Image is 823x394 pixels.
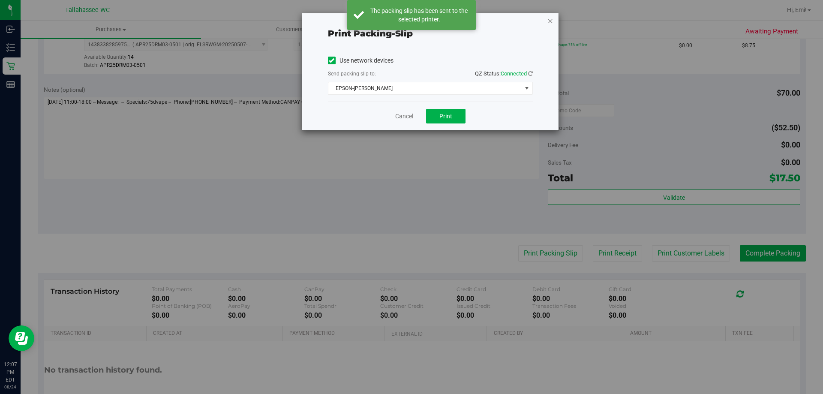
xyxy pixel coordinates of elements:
[328,82,522,94] span: EPSON-[PERSON_NAME]
[521,82,532,94] span: select
[439,113,452,120] span: Print
[328,28,413,39] span: Print packing-slip
[475,70,533,77] span: QZ Status:
[369,6,469,24] div: The packing slip has been sent to the selected printer.
[9,325,34,351] iframe: Resource center
[328,70,376,78] label: Send packing-slip to:
[328,56,393,65] label: Use network devices
[501,70,527,77] span: Connected
[426,109,466,123] button: Print
[395,112,413,121] a: Cancel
